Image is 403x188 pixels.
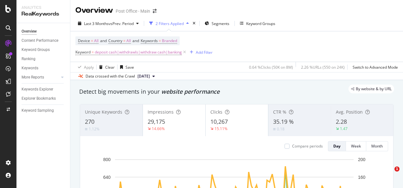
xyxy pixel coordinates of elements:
div: 2.26 % URLs ( 550 on 24K ) [301,65,345,70]
div: More Reports [22,74,44,81]
span: = [91,38,93,43]
span: Country [108,38,122,43]
div: Overview [75,5,113,16]
span: Device [78,38,90,43]
span: Branded [162,36,177,45]
a: Keyword Groups [22,47,66,53]
div: Add Filter [196,50,213,55]
span: 1 [394,166,400,172]
div: 14.66% [152,126,165,131]
div: 15.11% [214,126,227,131]
span: Clicks [210,109,222,115]
button: Save [118,62,134,72]
button: Month [366,141,388,151]
span: = [92,49,94,55]
button: Last 3 MonthsvsPrev. Period [75,18,141,28]
span: 10,267 [210,118,228,125]
span: 2.28 [336,118,347,125]
text: 640 [103,175,111,180]
a: Explorer Bookmarks [22,95,66,102]
a: Ranking [22,56,66,62]
div: Week [351,143,361,149]
span: Last 3 Months [84,21,109,26]
span: = [123,38,125,43]
div: Compare periods [292,143,323,149]
span: 35.19 % [273,118,294,125]
button: Apply [75,62,94,72]
text: 200 [358,157,366,162]
div: Post Office - Main [116,8,150,14]
a: Overview [22,28,66,35]
div: 2 Filters Applied [156,21,184,26]
span: Segments [212,21,229,26]
span: Impressions [148,109,174,115]
div: Day [333,143,341,149]
div: Month [371,143,383,149]
div: legacy label [349,85,394,93]
button: Keyword Groups [237,18,278,28]
div: 1.12% [89,126,99,132]
text: 800 [103,157,111,162]
div: Keyword Sampling [22,107,54,114]
a: Keyword Sampling [22,107,66,114]
button: [DATE] [135,72,157,80]
div: 0.64 % Clicks ( 50K on 8M ) [249,65,293,70]
text: 160 [358,175,366,180]
span: deposit cash|withdrawls|withdraw cash|banking [95,48,182,57]
div: 1.47 [340,126,348,131]
button: Segments [202,18,232,28]
div: RealKeywords [22,10,65,18]
span: All [126,36,131,45]
img: Equal [273,128,276,130]
span: and [100,38,107,43]
button: Clear [97,62,115,72]
span: All [94,36,99,45]
button: 2 Filters Applied [147,18,191,28]
a: Keywords [22,65,66,72]
button: Week [346,141,366,151]
a: Content Performance [22,37,66,44]
div: Explorer Bookmarks [22,95,56,102]
span: 29,175 [148,118,165,125]
div: times [191,20,197,27]
div: Keyword Groups [22,47,50,53]
span: 2025 Sep. 8th [138,73,150,79]
div: Switch to Advanced Mode [353,65,398,70]
div: Overview [22,28,37,35]
div: Clear [105,65,115,70]
span: = [159,38,161,43]
div: Keyword Groups [246,21,275,26]
div: Data crossed with the Crawl [86,73,135,79]
div: Analytics [22,5,65,10]
span: vs Prev. Period [109,21,134,26]
div: Save [125,65,134,70]
button: Switch to Advanced Mode [350,62,398,72]
span: Keywords [141,38,158,43]
span: 270 [85,118,94,125]
img: Equal [85,128,87,130]
button: Add Filter [187,48,213,56]
div: 0.18 [277,126,285,132]
button: Day [328,141,346,151]
div: Apply [84,65,94,70]
div: arrow-right-arrow-left [153,9,157,13]
div: Keywords [22,65,38,72]
span: and [132,38,139,43]
a: Keywords Explorer [22,86,66,93]
a: More Reports [22,74,59,81]
span: Keyword [75,49,91,55]
iframe: Intercom live chat [381,166,397,182]
span: Unique Keywords [85,109,122,115]
div: Keywords Explorer [22,86,53,93]
div: Content Performance [22,37,58,44]
div: Ranking [22,56,35,62]
span: CTR % [273,109,286,115]
span: Avg. Position [336,109,363,115]
span: By website & by URL [356,87,392,91]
